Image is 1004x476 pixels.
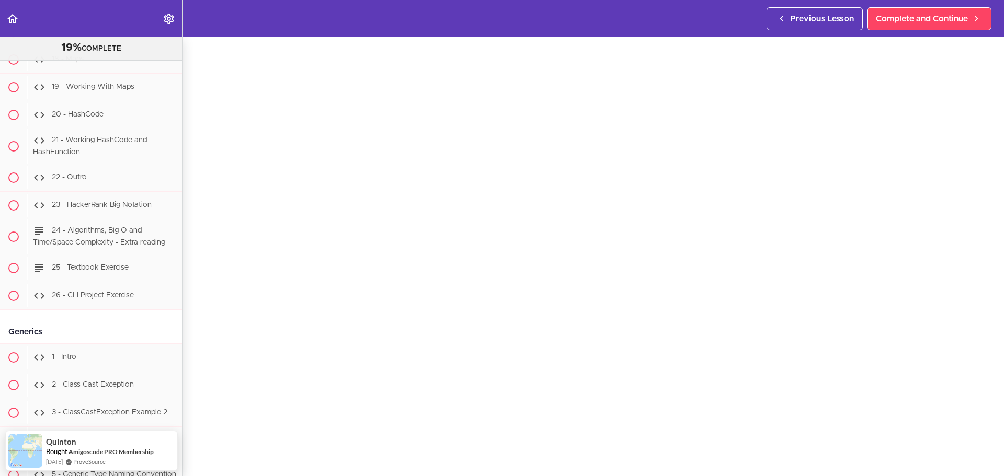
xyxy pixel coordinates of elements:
[73,457,106,466] a: ProveSource
[61,42,82,53] span: 19%
[790,13,854,25] span: Previous Lesson
[33,227,165,246] span: 24 - Algorithms, Big O and Time/Space Complexity - Extra reading
[46,437,76,446] span: Quinton
[46,457,63,466] span: [DATE]
[52,353,76,361] span: 1 - Intro
[867,7,991,30] a: Complete and Continue
[876,13,968,25] span: Complete and Continue
[52,409,167,416] span: 3 - ClassCastException Example 2
[52,292,134,299] span: 26 - CLI Project Exercise
[767,7,863,30] a: Previous Lesson
[8,434,42,468] img: provesource social proof notification image
[52,173,87,181] span: 22 - Outro
[33,137,147,156] span: 21 - Working HashCode and HashFunction
[52,201,152,208] span: 23 - HackerRank Big Notation
[46,447,67,456] span: Bought
[6,13,19,25] svg: Back to course curriculum
[163,13,175,25] svg: Settings Menu
[52,381,134,388] span: 2 - Class Cast Exception
[52,56,84,63] span: 18 - Maps
[52,111,104,119] span: 20 - HashCode
[13,41,169,55] div: COMPLETE
[69,448,154,456] a: Amigoscode PRO Membership
[52,264,129,271] span: 25 - Textbook Exercise
[52,84,134,91] span: 19 - Working With Maps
